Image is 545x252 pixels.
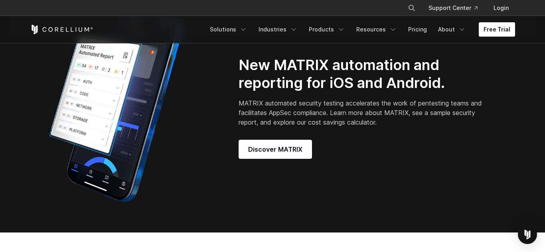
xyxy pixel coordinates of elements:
[205,22,252,37] a: Solutions
[239,98,485,127] p: MATRIX automated security testing accelerates the work of pentesting teams and facilitates AppSec...
[398,1,515,15] div: Navigation Menu
[239,56,485,92] h2: New MATRIX automation and reporting for iOS and Android.
[487,1,515,15] a: Login
[422,1,484,15] a: Support Center
[254,22,302,37] a: Industries
[433,22,471,37] a: About
[405,1,419,15] button: Search
[518,225,537,244] div: Open Intercom Messenger
[30,8,201,207] img: Corellium_MATRIX_Hero_1_1x
[479,22,515,37] a: Free Trial
[304,22,350,37] a: Products
[239,140,312,159] a: Discover MATRIX
[351,22,402,37] a: Resources
[205,22,515,37] div: Navigation Menu
[403,22,432,37] a: Pricing
[248,145,302,154] span: Discover MATRIX
[30,25,93,34] a: Corellium Home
